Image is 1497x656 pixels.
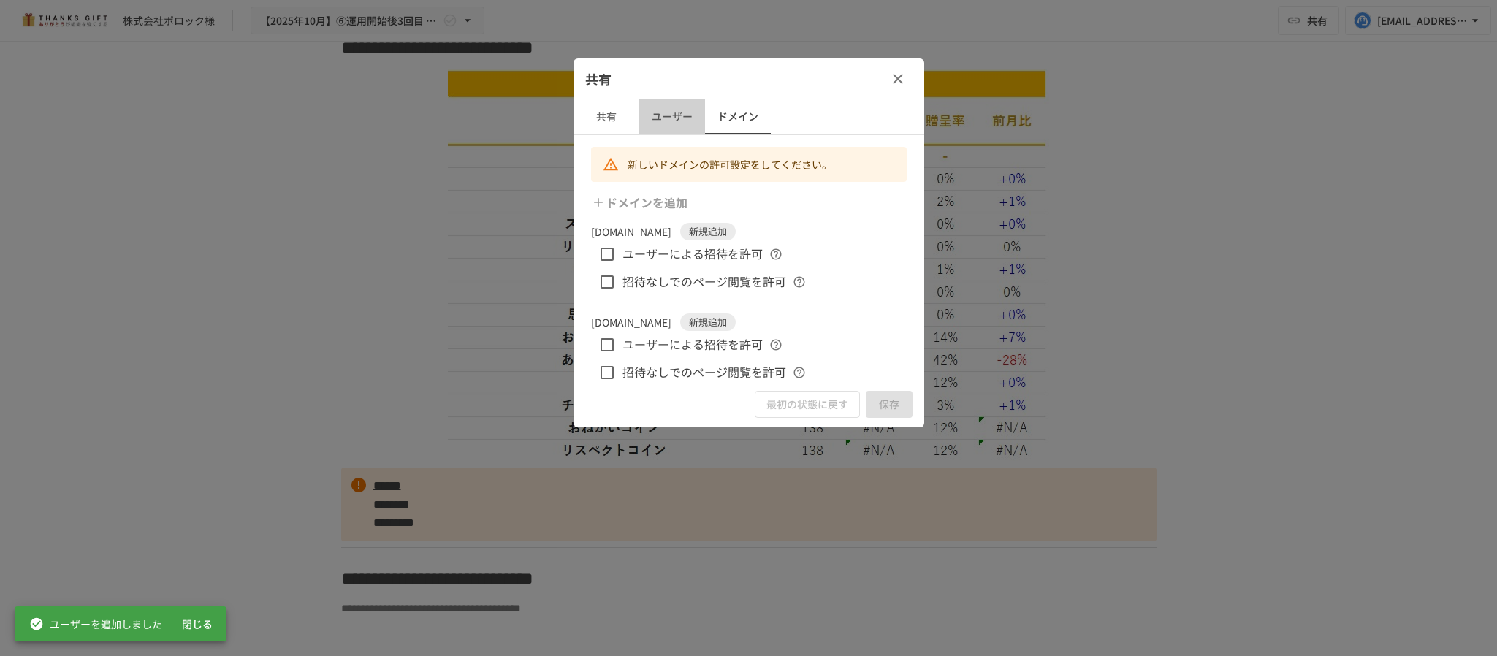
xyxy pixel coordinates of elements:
[29,611,162,637] div: ユーザーを追加しました
[591,224,671,240] p: [DOMAIN_NAME]
[622,335,763,354] span: ユーザーによる招待を許可
[680,315,736,329] span: 新規追加
[680,224,736,239] span: 新規追加
[574,58,924,99] div: 共有
[591,314,671,330] p: [DOMAIN_NAME]
[622,245,763,264] span: ユーザーによる招待を許可
[639,99,705,134] button: ユーザー
[622,272,786,291] span: 招待なしでのページ閲覧を許可
[574,99,639,134] button: 共有
[622,363,786,382] span: 招待なしでのページ閲覧を許可
[174,611,221,638] button: 閉じる
[588,188,693,217] button: ドメインを追加
[705,99,771,134] button: ドメイン
[628,151,832,178] div: 新しいドメインの許可設定をしてください。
